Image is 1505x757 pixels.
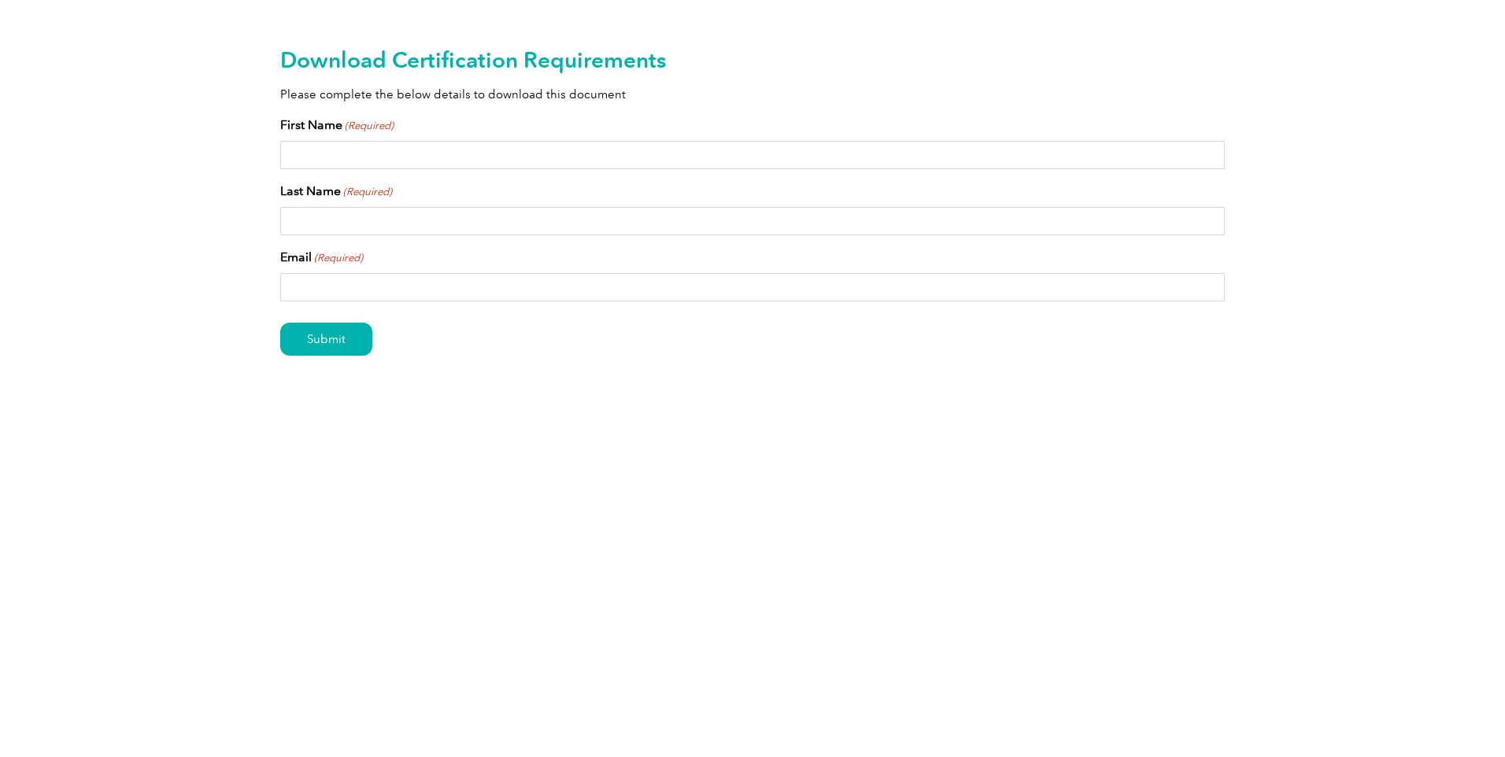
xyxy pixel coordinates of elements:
label: Email [280,248,363,267]
h2: Download Certification Requirements [280,47,1225,72]
input: Submit [280,323,372,356]
span: (Required) [313,250,364,266]
label: First Name [280,116,394,135]
label: Last Name [280,182,392,201]
span: (Required) [342,184,393,200]
p: Please complete the below details to download this document [280,86,1225,103]
span: (Required) [344,118,394,134]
